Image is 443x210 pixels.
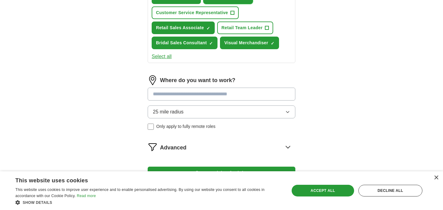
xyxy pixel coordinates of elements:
span: Show details [23,200,52,205]
div: Show details [15,199,281,205]
img: filter [148,142,158,152]
span: ✓ [206,26,210,31]
button: Visual Merchandiser✓ [220,37,279,49]
div: Close [434,176,438,180]
span: Bridal Sales Consultant [156,40,207,46]
a: Read more, opens a new window [77,194,96,198]
span: This website uses cookies to improve user experience and to enable personalised advertising. By u... [15,188,265,198]
label: Where do you want to work? [160,76,235,85]
button: Select all [152,53,172,60]
input: Only apply to fully remote roles [148,124,154,130]
div: This website uses cookies [15,175,266,184]
span: Visual Merchandiser [224,40,268,46]
button: 25 mile radius [148,105,295,118]
span: ✓ [209,41,213,46]
span: Advanced [160,144,186,152]
span: Only apply to fully remote roles [156,123,215,130]
button: Retail Sales Associate✓ [152,22,215,34]
span: 25 mile radius [153,108,184,116]
button: Start applying for jobs [148,167,295,180]
span: Retail Team Leader [221,25,263,31]
button: Customer Service Representative [152,6,239,19]
img: location.png [148,75,158,85]
button: Bridal Sales Consultant✓ [152,37,218,49]
span: ✓ [271,41,274,46]
button: Retail Team Leader [217,22,273,34]
div: Accept all [292,185,354,196]
div: Decline all [358,185,422,196]
span: Retail Sales Associate [156,25,204,31]
span: Customer Service Representative [156,10,228,16]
